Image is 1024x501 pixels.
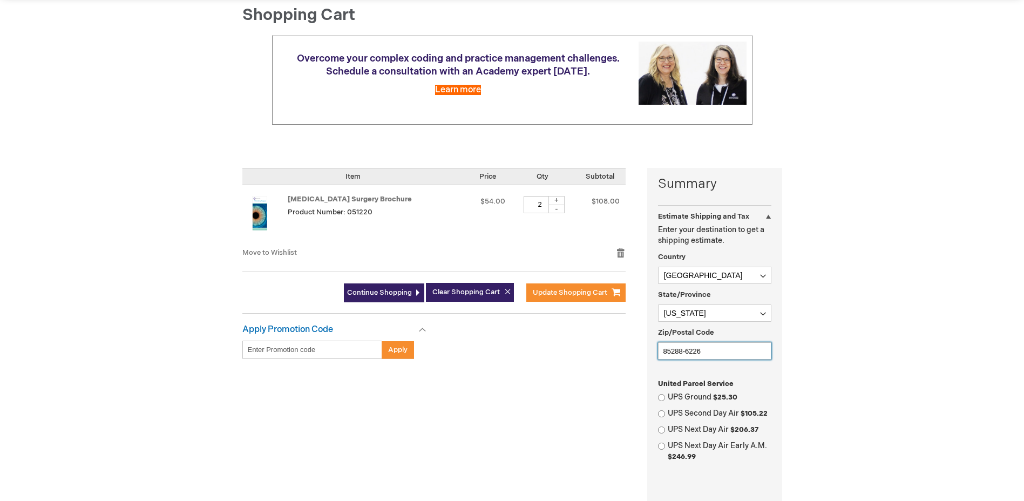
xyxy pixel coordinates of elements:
span: $54.00 [480,197,505,206]
span: Update Shopping Cart [533,288,607,297]
span: $105.22 [741,409,768,418]
span: $246.99 [668,452,696,461]
button: Update Shopping Cart [526,283,626,302]
span: $206.37 [730,425,758,434]
span: Product Number: 051220 [288,208,372,216]
a: [MEDICAL_DATA] Surgery Brochure [288,195,412,204]
button: Apply [382,341,414,359]
span: State/Province [658,290,711,299]
a: Move to Wishlist [242,248,297,257]
input: Qty [524,196,556,213]
strong: Apply Promotion Code [242,324,333,335]
span: Overcome your complex coding and practice management challenges. Schedule a consultation with an ... [297,53,620,77]
label: UPS Next Day Air [668,424,771,435]
button: Clear Shopping Cart [426,283,514,302]
span: Country [658,253,686,261]
span: United Parcel Service [658,380,734,388]
a: Continue Shopping [344,283,424,302]
span: Item [345,172,361,181]
p: Enter your destination to get a shipping estimate. [658,225,771,246]
a: Learn more [435,85,481,95]
strong: Summary [658,175,771,193]
span: Zip/Postal Code [658,328,714,337]
span: $108.00 [592,197,620,206]
span: Price [479,172,496,181]
a: Vitrectomy Surgery Brochure [242,196,288,237]
span: Shopping Cart [242,5,355,25]
label: UPS Next Day Air Early A.M. [668,441,771,462]
label: UPS Ground [668,392,771,403]
div: + [548,196,565,205]
img: Schedule a consultation with an Academy expert today [639,42,747,105]
label: UPS Second Day Air [668,408,771,419]
span: Apply [388,346,408,354]
div: - [548,205,565,213]
span: Subtotal [586,172,614,181]
input: Enter Promotion code [242,341,382,359]
span: Qty [537,172,548,181]
span: Continue Shopping [347,288,412,297]
strong: Estimate Shipping and Tax [658,212,749,221]
img: Vitrectomy Surgery Brochure [242,196,277,231]
span: Clear Shopping Cart [432,288,500,296]
span: $25.30 [713,393,737,402]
